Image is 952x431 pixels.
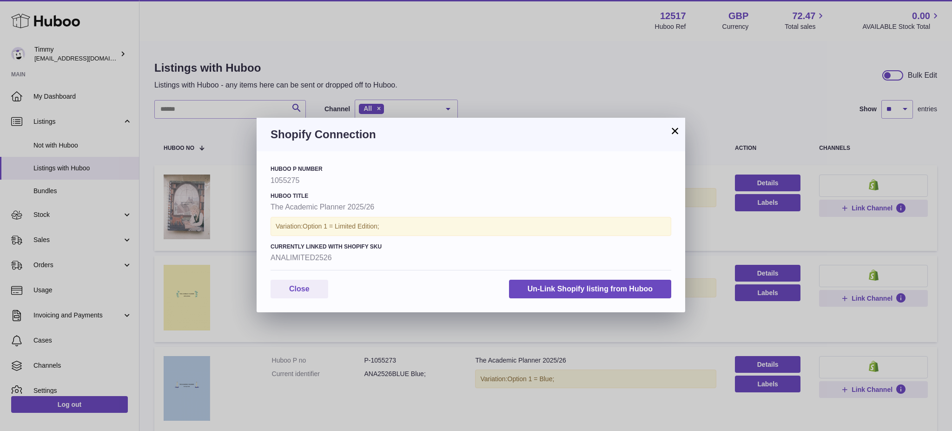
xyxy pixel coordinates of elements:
[271,175,671,186] strong: 1055275
[303,222,379,230] span: Option 1 = Limited Edition;
[271,127,671,142] h3: Shopify Connection
[271,217,671,236] div: Variation:
[271,192,671,200] h4: Huboo Title
[271,280,328,299] button: Close
[271,253,671,263] strong: ANALIMITED2526
[271,202,671,212] strong: The Academic Planner 2025/26
[271,165,671,173] h4: Huboo P number
[669,125,681,136] button: ×
[509,280,671,299] button: Un-Link Shopify listing from Huboo
[271,243,671,250] h4: Currently Linked with Shopify SKU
